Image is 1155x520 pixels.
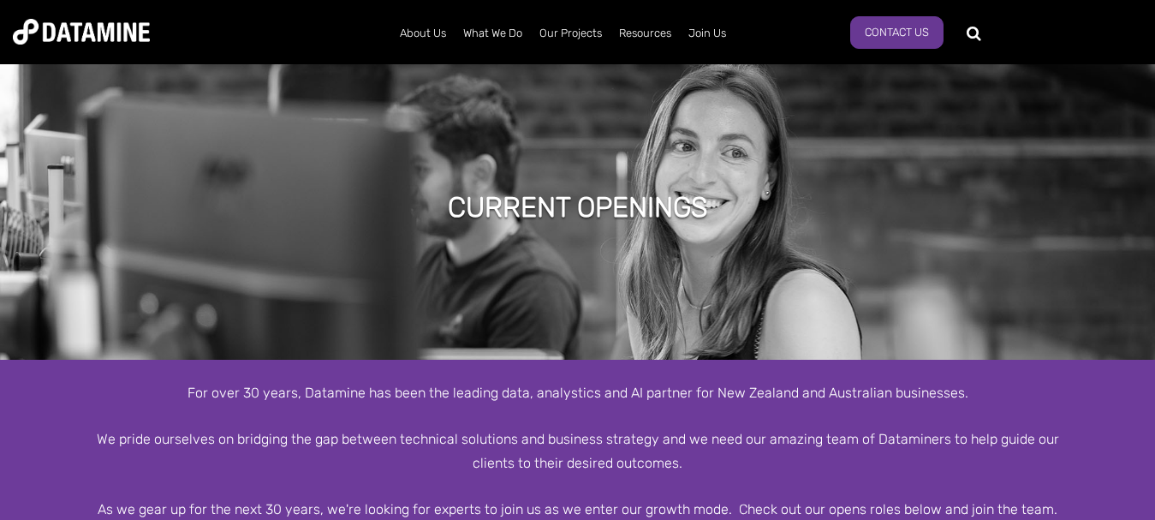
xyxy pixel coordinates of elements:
a: Join Us [680,11,735,56]
a: About Us [391,11,455,56]
img: Datamine [13,19,150,45]
a: What We Do [455,11,531,56]
a: Resources [610,11,680,56]
div: We pride ourselves on bridging the gap between technical solutions and business strategy and we n... [90,427,1066,474]
h1: Current Openings [448,188,708,226]
a: Our Projects [531,11,610,56]
div: For over 30 years, Datamine has been the leading data, analystics and AI partner for New Zealand ... [90,381,1066,404]
a: Contact Us [850,16,944,49]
